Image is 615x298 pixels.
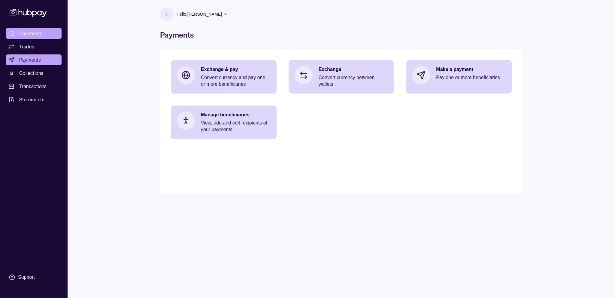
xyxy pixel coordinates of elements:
[201,74,271,88] p: Convert currency and pay one or more beneficiaries
[6,94,62,105] a: Statements
[6,41,62,52] a: Trades
[319,74,388,88] p: Convert currency between wallets
[19,30,43,37] span: Dashboard
[436,66,506,73] p: Make a payment
[436,74,506,81] p: Pay one or more beneficiaries
[319,66,388,73] p: Exchange
[6,68,62,78] a: Collections
[289,60,394,94] a: ExchangeConvert currency between wallets
[201,66,271,73] p: Exchange & pay
[166,11,168,17] p: I
[201,112,271,118] p: Manage beneficiaries
[19,83,47,90] span: Transactions
[19,43,34,50] span: Trades
[18,274,35,281] div: Support
[6,271,62,284] a: Support
[171,60,277,94] a: Exchange & payConvert currency and pay one or more beneficiaries
[19,56,41,63] span: Payments
[201,120,271,133] p: View, add and edit recipients of your payments
[171,106,277,139] a: Manage beneficiariesView, add and edit recipients of your payments
[160,30,523,40] h1: Payments
[6,81,62,92] a: Transactions
[6,28,62,39] a: Dashboard
[406,60,512,90] a: Make a paymentPay one or more beneficiaries
[19,96,44,103] span: Statements
[6,54,62,65] a: Payments
[19,69,43,77] span: Collections
[177,11,222,17] p: Hello, [PERSON_NAME]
